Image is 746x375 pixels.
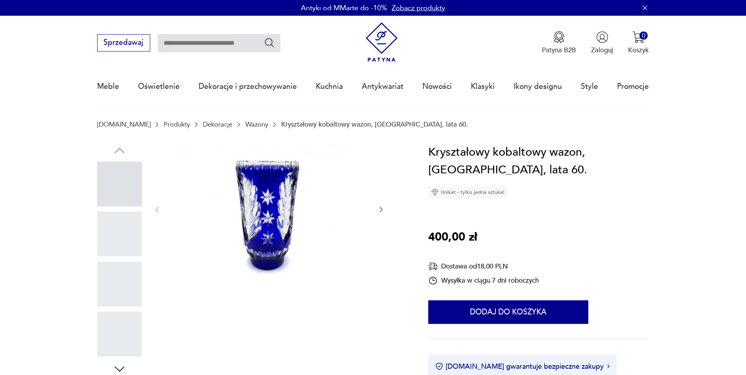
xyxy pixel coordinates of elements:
[301,3,387,13] p: Antyki od MMarte do -10%
[542,31,576,55] a: Ikona medaluPatyna B2B
[428,228,477,246] p: 400,00 zł
[199,68,297,105] a: Dekoracje i przechowywanie
[164,121,190,128] a: Produkty
[428,143,649,179] h1: Kryształowy kobaltowy wazon, [GEOGRAPHIC_DATA], lata 60.
[591,46,613,55] p: Zaloguj
[607,364,610,368] img: Ikona strzałki w prawo
[431,189,438,196] img: Ikona diamentu
[392,3,445,13] a: Zobacz produkty
[428,186,508,198] div: Unikat - tylko jedna sztuka!
[428,276,539,285] div: Wysyłka w ciągu 7 dni roboczych
[428,261,438,271] img: Ikona dostawy
[596,31,608,43] img: Ikonka użytkownika
[428,300,588,324] button: Dodaj do koszyka
[203,121,232,128] a: Dekoracje
[435,362,443,370] img: Ikona certyfikatu
[553,31,565,43] img: Ikona medalu
[97,68,119,105] a: Meble
[97,121,151,128] a: [DOMAIN_NAME]
[542,46,576,55] p: Patyna B2B
[628,46,649,55] p: Koszyk
[316,68,343,105] a: Kuchnia
[362,22,402,62] img: Patyna - sklep z meblami i dekoracjami vintage
[471,68,495,105] a: Klasyki
[281,121,468,128] p: Kryształowy kobaltowy wazon, [GEOGRAPHIC_DATA], lata 60.
[362,68,403,105] a: Antykwariat
[264,37,275,48] button: Szukaj
[435,362,610,371] button: [DOMAIN_NAME] gwarantuje bezpieczne zakupy
[639,31,648,40] div: 0
[428,261,539,271] div: Dostawa od 18,00 PLN
[422,68,452,105] a: Nowości
[171,143,368,275] img: Zdjęcie produktu Kryształowy kobaltowy wazon, Polska, lata 60.
[542,31,576,55] button: Patyna B2B
[245,121,268,128] a: Wazony
[97,40,150,46] a: Sprzedawaj
[591,31,613,55] button: Zaloguj
[617,68,649,105] a: Promocje
[581,68,598,105] a: Style
[514,68,562,105] a: Ikony designu
[97,34,150,51] button: Sprzedawaj
[138,68,180,105] a: Oświetlenie
[632,31,645,43] img: Ikona koszyka
[628,31,649,55] button: 0Koszyk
